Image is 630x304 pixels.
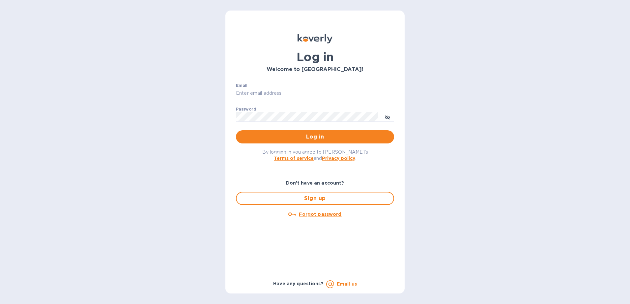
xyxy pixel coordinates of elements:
[236,89,394,98] input: Enter email address
[236,107,256,111] label: Password
[236,84,247,88] label: Email
[236,192,394,205] button: Sign up
[337,281,357,287] a: Email us
[298,34,332,43] img: Koverly
[262,149,368,161] span: By logging in you agree to [PERSON_NAME]'s and .
[236,66,394,73] h3: Welcome to [GEOGRAPHIC_DATA]!
[241,133,389,141] span: Log in
[274,156,314,161] a: Terms of service
[322,156,355,161] a: Privacy policy
[299,212,341,217] u: Forgot password
[236,130,394,143] button: Log in
[242,194,388,202] span: Sign up
[286,180,344,186] b: Don't have an account?
[273,281,324,286] b: Have any questions?
[381,110,394,123] button: toggle password visibility
[236,50,394,64] h1: Log in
